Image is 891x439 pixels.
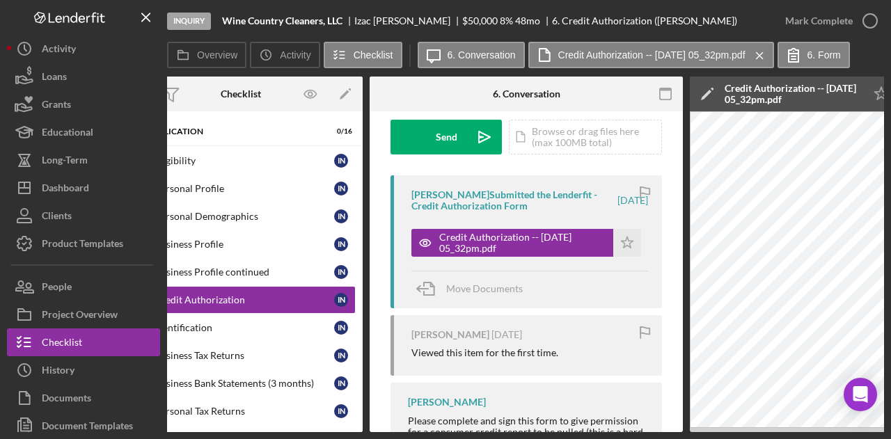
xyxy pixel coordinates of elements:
a: Personal ProfileIN [126,175,356,202]
button: Loans [7,63,160,90]
div: Mark Complete [785,7,853,35]
div: Application [147,127,317,136]
button: Dashboard [7,174,160,202]
div: 6. Conversation [493,88,560,99]
label: 6. Conversation [448,49,516,61]
label: Activity [280,49,310,61]
div: Dashboard [42,174,89,205]
b: Wine Country Cleaners, LLC [222,15,342,26]
div: [PERSON_NAME] [408,397,486,408]
div: I N [334,237,348,251]
button: Overview [167,42,246,68]
a: Business Profile continuedIN [126,258,356,286]
label: Checklist [354,49,393,61]
button: Clients [7,202,160,230]
button: Checklist [324,42,402,68]
div: Viewed this item for the first time. [411,347,558,358]
div: History [42,356,74,388]
div: Grants [42,90,71,122]
button: Credit Authorization -- [DATE] 05_32pm.pdf [528,42,774,68]
div: Business Bank Statements (3 months) [155,378,334,389]
div: Long-Term [42,146,88,177]
div: I N [334,349,348,362]
div: 6. Credit Authorization ([PERSON_NAME]) [552,15,737,26]
button: Mark Complete [771,7,884,35]
button: Educational [7,118,160,146]
button: People [7,273,160,301]
div: Business Profile [155,239,334,250]
a: Credit AuthorizationIN [126,286,356,314]
div: Business Profile continued [155,266,334,278]
a: EligibilityIN [126,147,356,175]
div: Open Intercom Messenger [844,378,877,411]
div: Educational [42,118,93,150]
div: Project Overview [42,301,118,332]
div: I N [334,154,348,168]
div: Credit Authorization [155,294,334,305]
div: Activity [42,35,76,66]
button: Checklist [7,328,160,356]
div: Credit Authorization -- [DATE] 05_32pm.pdf [439,232,606,254]
a: Business Tax ReturnsIN [126,342,356,369]
button: 6. Form [778,42,850,68]
div: Documents [42,384,91,415]
button: Credit Authorization -- [DATE] 05_32pm.pdf [411,229,641,257]
time: 2025-09-30 21:32 [491,329,522,340]
button: Project Overview [7,301,160,328]
a: IdentificationIN [126,314,356,342]
button: Long-Term [7,146,160,174]
div: Eligibility [155,155,334,166]
div: Checklist [42,328,82,360]
div: Checklist [221,88,261,99]
div: [PERSON_NAME] [411,329,489,340]
label: Overview [197,49,237,61]
div: 0 / 16 [327,127,352,136]
div: Personal Demographics [155,211,334,222]
div: I N [334,321,348,335]
a: Business ProfileIN [126,230,356,258]
a: Personal Tax ReturnsIN [126,397,356,425]
time: 2025-09-30 21:32 [617,195,648,206]
div: I N [334,404,348,418]
div: Clients [42,202,72,233]
div: 8 % [500,15,513,26]
button: History [7,356,160,384]
button: Activity [7,35,160,63]
div: 48 mo [515,15,540,26]
button: Move Documents [411,271,537,306]
button: 6. Conversation [418,42,525,68]
div: People [42,273,72,304]
div: I N [334,182,348,195]
button: Documents [7,384,160,412]
label: Credit Authorization -- [DATE] 05_32pm.pdf [558,49,746,61]
button: Activity [250,42,320,68]
div: Product Templates [42,230,123,261]
div: I N [334,265,348,279]
a: Personal DemographicsIN [126,202,356,230]
div: Izac [PERSON_NAME] [354,15,462,26]
div: I N [334,293,348,307]
div: Business Tax Returns [155,350,334,361]
div: I N [334,209,348,223]
div: Personal Profile [155,183,334,194]
div: Inquiry [167,13,211,30]
a: Business Bank Statements (3 months)IN [126,369,356,397]
div: I N [334,376,348,390]
button: Grants [7,90,160,118]
label: 6. Form [807,49,841,61]
button: Send [391,120,502,154]
button: Product Templates [7,230,160,257]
